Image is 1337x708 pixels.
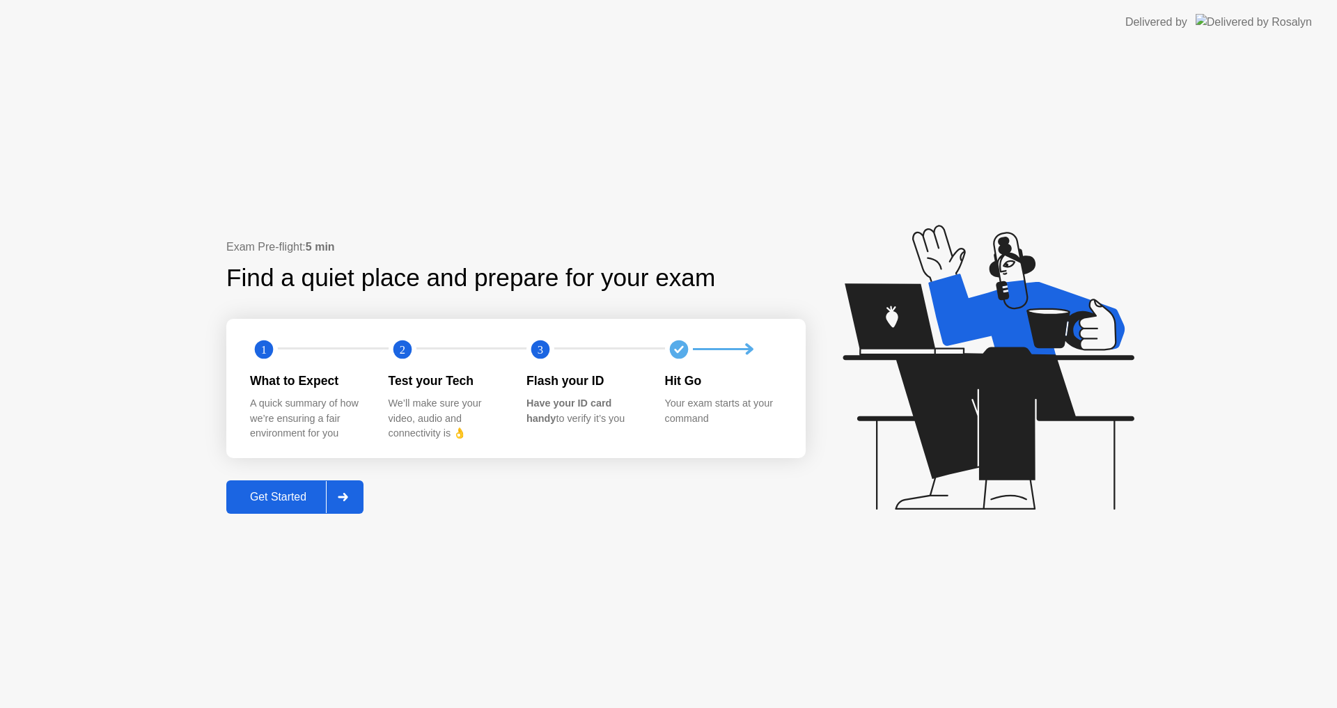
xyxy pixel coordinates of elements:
div: Hit Go [665,372,781,390]
text: 1 [261,343,267,356]
div: to verify it’s you [526,396,643,426]
b: 5 min [306,241,335,253]
div: Get Started [230,491,326,503]
div: A quick summary of how we’re ensuring a fair environment for you [250,396,366,441]
div: Delivered by [1125,14,1187,31]
div: Find a quiet place and prepare for your exam [226,260,717,297]
button: Get Started [226,480,363,514]
text: 3 [538,343,543,356]
div: We’ll make sure your video, audio and connectivity is 👌 [389,396,505,441]
div: Test your Tech [389,372,505,390]
div: What to Expect [250,372,366,390]
img: Delivered by Rosalyn [1196,14,1312,30]
div: Exam Pre-flight: [226,239,806,255]
div: Your exam starts at your command [665,396,781,426]
text: 2 [399,343,405,356]
b: Have your ID card handy [526,398,611,424]
div: Flash your ID [526,372,643,390]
